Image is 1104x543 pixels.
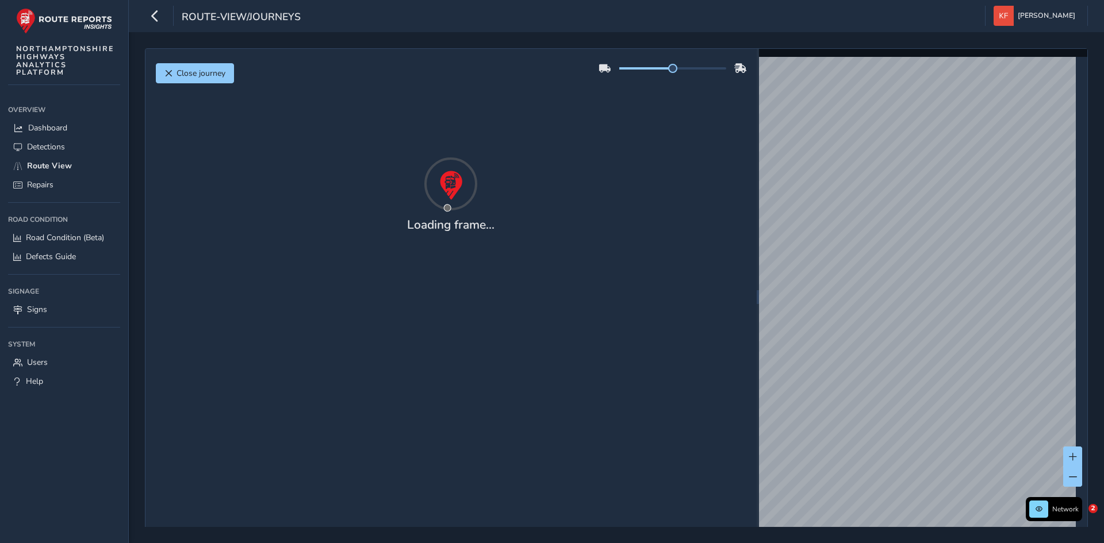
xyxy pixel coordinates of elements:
div: Signage [8,283,120,300]
span: Route View [27,160,72,171]
a: Repairs [8,175,120,194]
a: Defects Guide [8,247,120,266]
div: Road Condition [8,211,120,228]
a: Help [8,372,120,391]
img: diamond-layout [994,6,1014,26]
span: Signs [27,304,47,315]
span: Defects Guide [26,251,76,262]
a: Dashboard [8,118,120,137]
span: NORTHAMPTONSHIRE HIGHWAYS ANALYTICS PLATFORM [16,45,114,76]
span: route-view/journeys [182,10,301,26]
a: Users [8,353,120,372]
button: [PERSON_NAME] [994,6,1079,26]
a: Detections [8,137,120,156]
button: Close journey [156,63,234,83]
span: Users [27,357,48,368]
a: Signs [8,300,120,319]
span: [PERSON_NAME] [1018,6,1075,26]
span: Network [1052,505,1079,514]
span: 2 [1088,504,1098,513]
span: Close journey [177,68,225,79]
h4: Loading frame... [407,218,494,232]
a: Road Condition (Beta) [8,228,120,247]
a: Route View [8,156,120,175]
span: Dashboard [28,122,67,133]
span: Road Condition (Beta) [26,232,104,243]
div: System [8,336,120,353]
span: Help [26,376,43,387]
iframe: Intercom live chat [1065,504,1092,532]
span: Detections [27,141,65,152]
img: rr logo [16,8,112,34]
div: Overview [8,101,120,118]
span: Repairs [27,179,53,190]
